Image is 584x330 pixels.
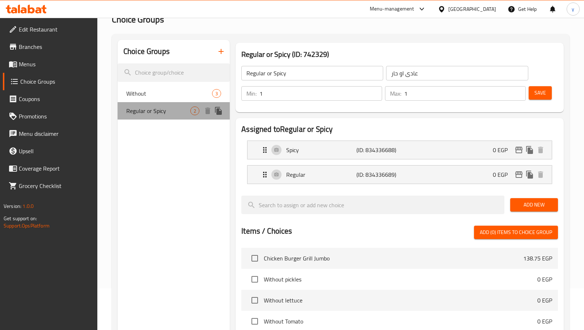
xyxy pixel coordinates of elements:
span: 1.0.0 [22,201,34,211]
span: Select choice [247,272,262,287]
span: Get support on: [4,214,37,223]
span: Version: [4,201,21,211]
button: duplicate [213,105,224,116]
h2: Items / Choices [241,226,292,237]
a: Support.OpsPlatform [4,221,50,230]
div: [GEOGRAPHIC_DATA] [448,5,496,13]
span: Without Tomato [264,317,537,326]
button: edit [513,169,524,180]
a: Menu disclaimer [3,125,98,142]
li: Expand [241,162,558,187]
a: Menus [3,55,98,73]
button: Add (0) items to choice group [474,226,558,239]
p: Min: [246,89,257,98]
p: 0 EGP [537,317,552,326]
p: Spicy [286,146,356,154]
a: Coverage Report [3,160,98,177]
button: edit [513,145,524,155]
span: Coupons [19,95,92,103]
p: 0 EGP [537,275,552,284]
span: Add New [516,200,552,209]
span: Select choice [247,293,262,308]
button: delete [535,169,546,180]
span: Choice Groups [112,11,164,28]
input: search [118,63,230,82]
span: Menu disclaimer [19,129,92,138]
input: search [241,196,504,214]
span: Promotions [19,112,92,121]
a: Upsell [3,142,98,160]
span: 2 [191,108,199,114]
button: delete [202,105,213,116]
button: duplicate [524,145,535,155]
p: Max: [390,89,401,98]
p: 138.75 EGP [523,254,552,263]
p: Regular [286,170,356,179]
p: (ID: 834336689) [356,170,403,179]
span: Without pickles [264,275,537,284]
span: Coverage Report [19,164,92,173]
span: Select choice [247,314,262,329]
a: Choice Groups [3,73,98,90]
span: Chicken Burger Grill Jumbo [264,254,523,263]
p: 0 EGP [537,296,552,305]
p: (ID: 834336688) [356,146,403,154]
a: Edit Restaurant [3,21,98,38]
span: Grocery Checklist [19,181,92,190]
span: Add (0) items to choice group [480,228,552,237]
span: 3 [212,90,221,97]
span: y [572,5,574,13]
p: 0 EGP [493,146,513,154]
h3: Regular or Spicy (ID: 742329) [241,49,558,60]
span: Upsell [19,147,92,155]
span: Menus [19,60,92,68]
div: Expand [247,141,552,159]
div: Without3 [118,85,230,102]
div: Choices [190,106,199,115]
button: Save [529,86,552,100]
span: Regular or Spicy [126,106,190,115]
a: Coupons [3,90,98,108]
button: duplicate [524,169,535,180]
span: Select choice [247,251,262,266]
span: Branches [19,42,92,51]
div: Choices [212,89,221,98]
a: Branches [3,38,98,55]
span: Without [126,89,212,98]
span: Edit Restaurant [19,25,92,34]
div: Expand [247,166,552,184]
p: 0 EGP [493,170,513,179]
li: Expand [241,138,558,162]
div: Menu-management [370,5,414,13]
a: Promotions [3,108,98,125]
button: delete [535,145,546,155]
div: Regular or Spicy2deleteduplicate [118,102,230,120]
span: Choice Groups [20,77,92,86]
h2: Assigned to Regular or Spicy [241,124,558,135]
span: Save [534,88,546,97]
a: Grocery Checklist [3,177,98,195]
span: Without lettuce [264,296,537,305]
button: Add New [510,198,558,212]
h2: Choice Groups [123,46,170,57]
